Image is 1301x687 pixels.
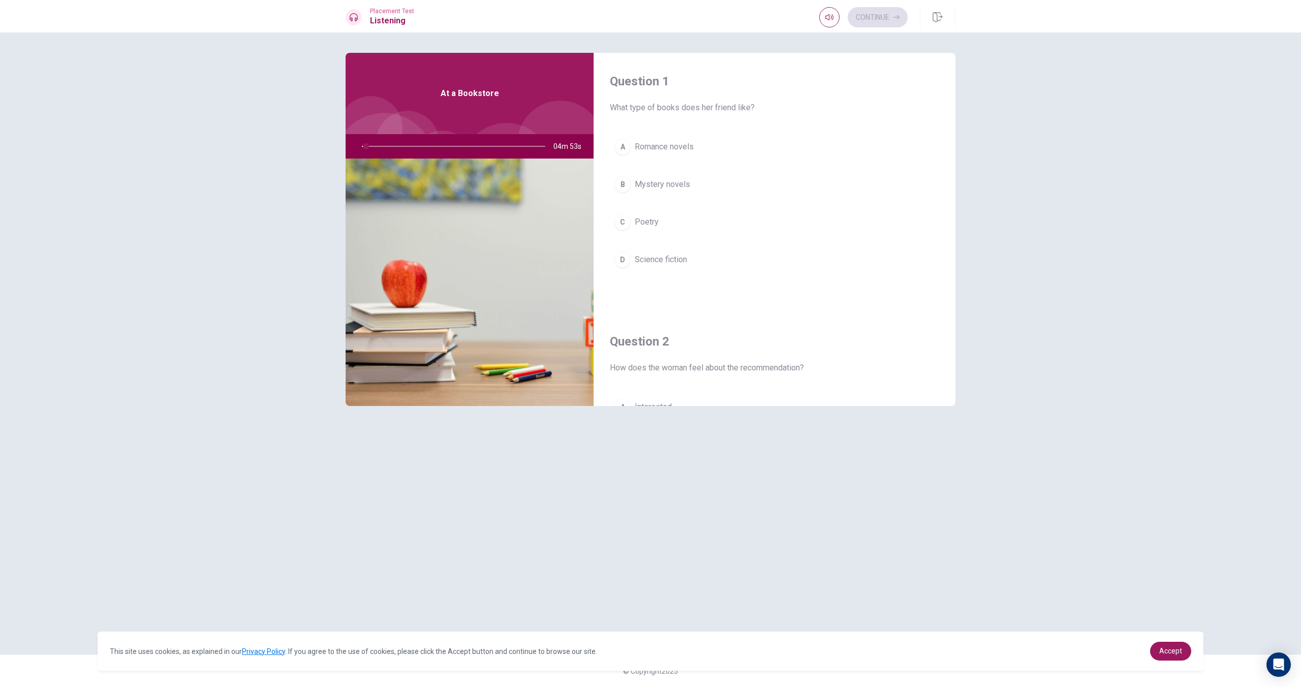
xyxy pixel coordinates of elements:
[441,87,499,100] span: At a Bookstore
[614,399,631,415] div: A
[610,333,939,350] h4: Question 2
[610,102,939,114] span: What type of books does her friend like?
[635,401,672,413] span: Interested
[610,394,939,420] button: AInterested
[610,247,939,272] button: DScience fiction
[98,632,1203,671] div: cookieconsent
[635,216,659,228] span: Poetry
[610,73,939,89] h4: Question 1
[1150,642,1191,661] a: dismiss cookie message
[1159,647,1182,655] span: Accept
[614,139,631,155] div: A
[610,362,939,374] span: How does the woman feel about the recommendation?
[635,254,687,266] span: Science fiction
[635,141,694,153] span: Romance novels
[242,647,285,655] a: Privacy Policy
[610,172,939,197] button: BMystery novels
[370,8,414,15] span: Placement Test
[553,134,590,159] span: 04m 53s
[610,209,939,235] button: CPoetry
[346,159,594,406] img: At a Bookstore
[614,176,631,193] div: B
[370,15,414,27] h1: Listening
[635,178,690,191] span: Mystery novels
[614,252,631,268] div: D
[610,134,939,160] button: ARomance novels
[614,214,631,230] div: C
[110,647,597,655] span: This site uses cookies, as explained in our . If you agree to the use of cookies, please click th...
[623,667,678,675] span: © Copyright 2025
[1266,652,1291,677] div: Open Intercom Messenger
